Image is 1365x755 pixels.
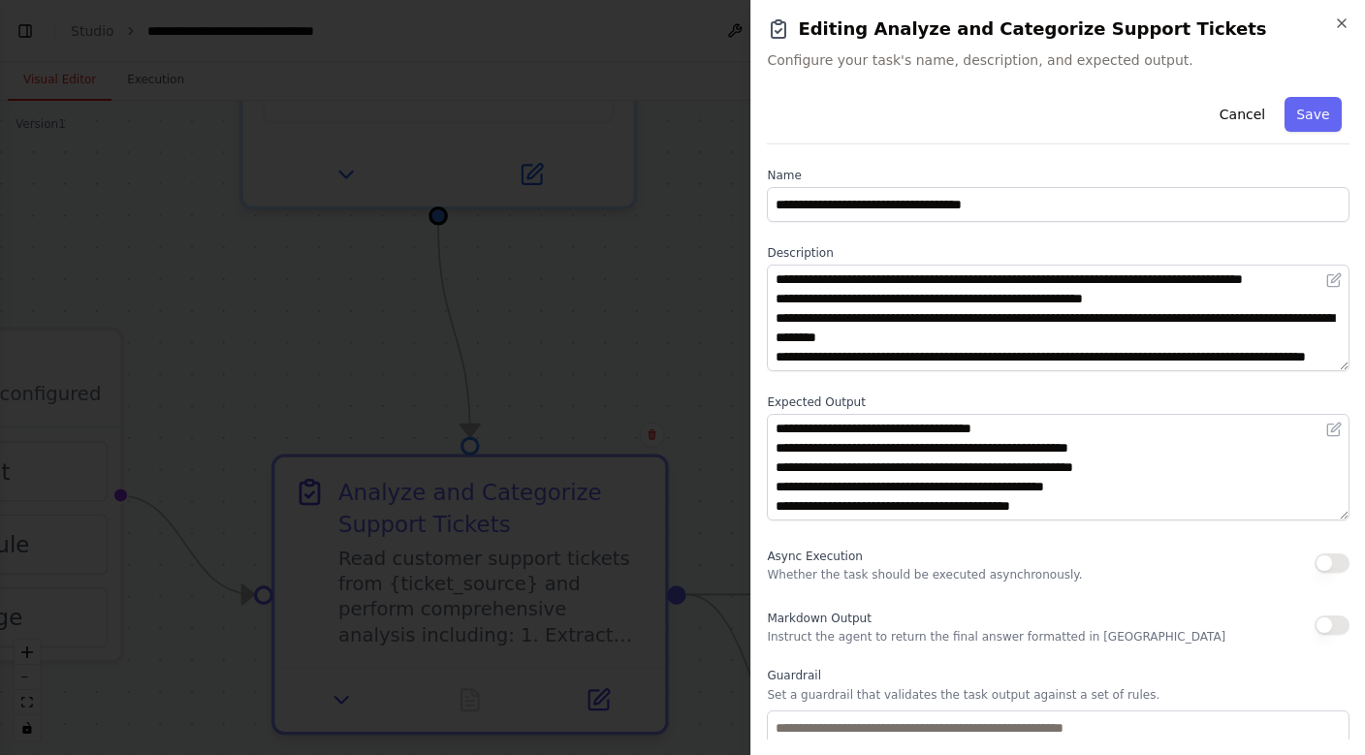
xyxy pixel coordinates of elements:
[767,168,1349,183] label: Name
[767,668,1349,683] label: Guardrail
[1322,268,1346,292] button: Open in editor
[1208,97,1277,132] button: Cancel
[767,245,1349,261] label: Description
[767,612,871,625] span: Markdown Output
[1322,418,1346,441] button: Open in editor
[767,550,862,563] span: Async Execution
[1286,97,1342,132] button: Save
[767,394,1349,410] label: Expected Output
[767,16,1349,43] h2: Editing Analyze and Categorize Support Tickets
[767,687,1349,703] p: Set a guardrail that validates the task output against a set of rules.
[767,629,1225,645] p: Instruct the agent to return the final answer formatted in [GEOGRAPHIC_DATA]
[767,567,1082,582] p: Whether the task should be executed asynchronously.
[767,50,1349,70] span: Configure your task's name, description, and expected output.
